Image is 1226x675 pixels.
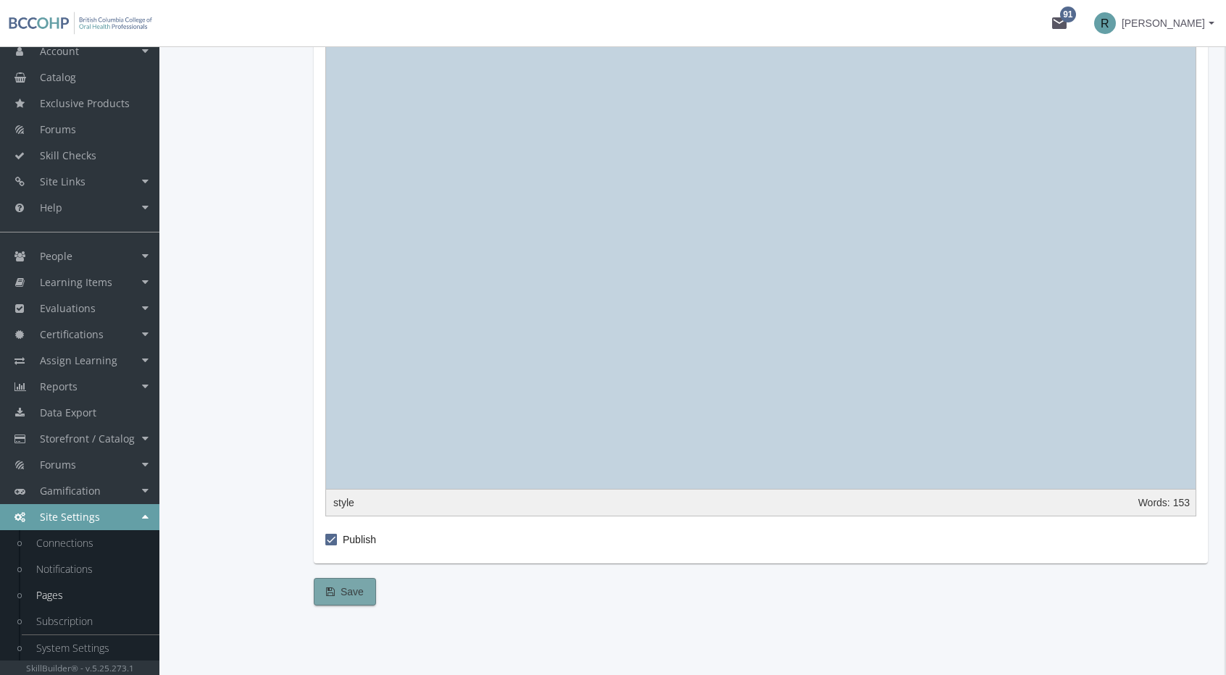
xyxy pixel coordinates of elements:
span: Skill Checks [40,148,96,162]
small: SkillBuilder® - v.5.25.273.1 [26,662,134,674]
span: Help [40,201,62,214]
mat-icon: mail [1051,14,1068,32]
span: Evaluations [40,301,96,315]
span: Forums [40,122,76,136]
div: style [333,497,354,508]
span: Assign Learning [40,353,117,367]
a: Subscription [22,608,159,634]
span: Account [40,44,79,58]
span: Certifications [40,327,104,341]
span: Catalog [40,70,76,84]
span: People [40,249,72,263]
a: Notifications [22,556,159,582]
span: Exclusive Products [40,96,130,110]
button: Save [314,578,376,605]
span: Data Export [40,406,96,419]
span: Reports [40,380,78,393]
a: Connections [22,530,159,556]
span: [PERSON_NAME] [1122,10,1205,36]
span: Site Settings [40,510,100,524]
a: System Settings [22,635,159,661]
span: Forums [40,458,76,471]
span: Gamification [40,484,101,498]
span: Site Links [40,175,86,188]
span: Words: 153 [1133,491,1196,514]
a: Pages [22,582,159,608]
span: Learning Items [40,275,112,289]
span: R [1094,12,1116,34]
span: Storefront / Catalog [40,432,135,445]
span: Save [326,579,364,605]
span: Publish [343,531,376,548]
